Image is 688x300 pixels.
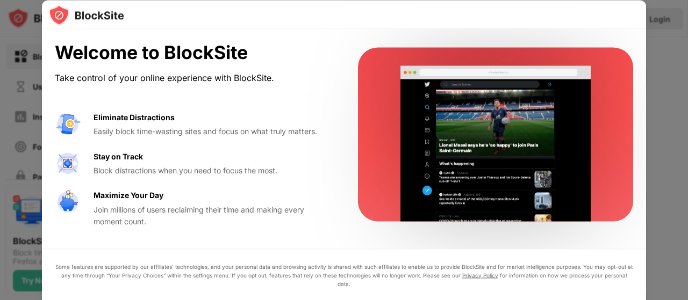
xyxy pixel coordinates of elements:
div: Eliminate Distractions [94,111,175,123]
img: value-safe-time.svg [55,189,81,215]
div: Join millions of users reclaiming their time and making every moment count. [94,203,332,228]
div: Easily block time-wasting sites and focus on what truly matters. [94,126,332,137]
a: Privacy Policy [462,272,498,278]
div: Welcome to BlockSite [55,42,332,64]
div: Take control of your online experience with BlockSite. [55,70,332,85]
div: Block distractions when you need to focus the most. [94,164,332,176]
div: Maximize Your Day [94,189,163,201]
div: Stay on Track [94,150,143,162]
div: Some features are supported by our affiliates’ technologies, and your personal data and browsing ... [55,262,633,288]
img: value-avoid-distractions.svg [55,111,81,137]
img: logo-blocksite.svg [48,4,124,26]
img: value-focus.svg [55,150,81,176]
